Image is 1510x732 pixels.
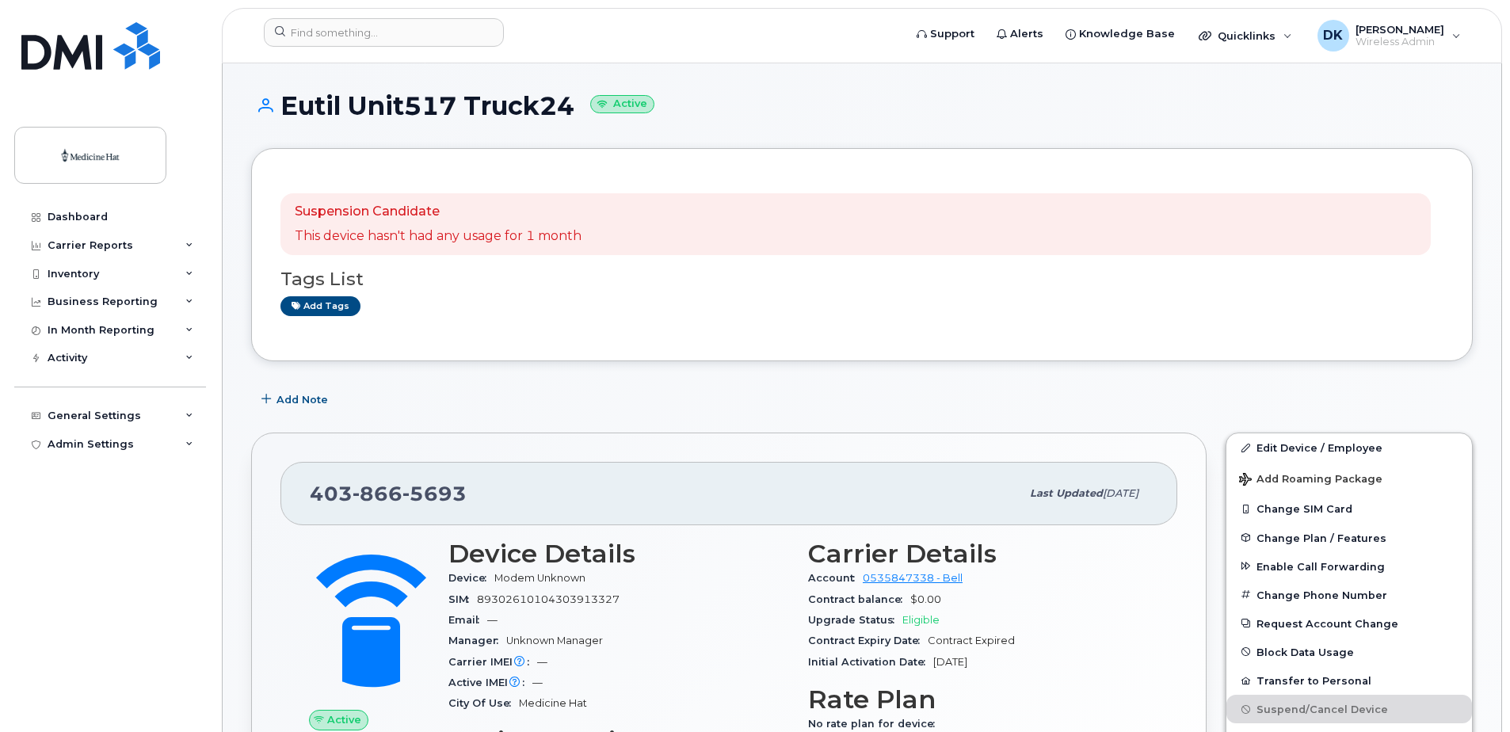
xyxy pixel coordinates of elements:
[1226,462,1472,494] button: Add Roaming Package
[295,227,582,246] p: This device hasn't had any usage for 1 month
[1239,473,1382,488] span: Add Roaming Package
[910,593,941,605] span: $0.00
[863,572,963,584] a: 0535847338 - Bell
[1256,560,1385,572] span: Enable Call Forwarding
[808,635,928,646] span: Contract Expiry Date
[1226,695,1472,723] button: Suspend/Cancel Device
[519,697,587,709] span: Medicine Hat
[402,482,467,505] span: 5693
[295,203,582,221] p: Suspension Candidate
[1226,524,1472,552] button: Change Plan / Features
[808,656,933,668] span: Initial Activation Date
[808,685,1149,714] h3: Rate Plan
[327,712,361,727] span: Active
[1226,494,1472,523] button: Change SIM Card
[1226,638,1472,666] button: Block Data Usage
[1256,703,1388,715] span: Suspend/Cancel Device
[1226,552,1472,581] button: Enable Call Forwarding
[1103,487,1138,499] span: [DATE]
[477,593,620,605] span: 89302610104303913327
[590,95,654,113] small: Active
[276,392,328,407] span: Add Note
[808,572,863,584] span: Account
[487,614,498,626] span: —
[448,572,494,584] span: Device
[1226,581,1472,609] button: Change Phone Number
[1030,487,1103,499] span: Last updated
[808,593,910,605] span: Contract balance
[928,635,1015,646] span: Contract Expired
[280,296,360,316] a: Add tags
[1226,666,1472,695] button: Transfer to Personal
[448,697,519,709] span: City Of Use
[1226,609,1472,638] button: Request Account Change
[506,635,603,646] span: Unknown Manager
[808,539,1149,568] h3: Carrier Details
[532,677,543,688] span: —
[808,614,902,626] span: Upgrade Status
[448,614,487,626] span: Email
[448,635,506,646] span: Manager
[1256,532,1386,543] span: Change Plan / Features
[280,269,1443,289] h3: Tags List
[353,482,402,505] span: 866
[251,92,1473,120] h1: Eutil Unit517 Truck24
[310,482,467,505] span: 403
[808,718,943,730] span: No rate plan for device
[494,572,585,584] span: Modem Unknown
[902,614,940,626] span: Eligible
[448,593,477,605] span: SIM
[537,656,547,668] span: —
[251,385,341,414] button: Add Note
[1226,433,1472,462] a: Edit Device / Employee
[448,677,532,688] span: Active IMEI
[448,656,537,668] span: Carrier IMEI
[933,656,967,668] span: [DATE]
[448,539,789,568] h3: Device Details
